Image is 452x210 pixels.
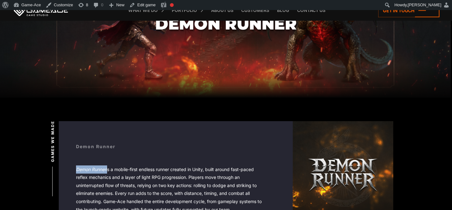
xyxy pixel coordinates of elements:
[378,4,439,17] a: Get in touch
[76,143,266,150] div: Demon Runner
[50,121,56,162] span: Games we made
[170,3,174,7] div: Focus keyphrase not set
[155,16,297,33] h1: Demon Runner
[76,167,106,172] em: Demon Runner
[408,3,441,7] span: [PERSON_NAME]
